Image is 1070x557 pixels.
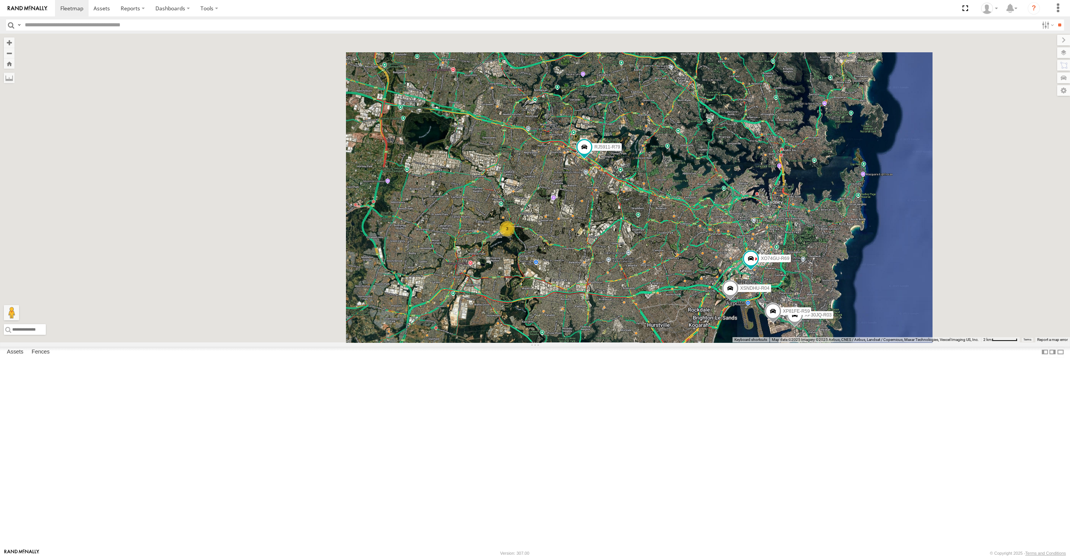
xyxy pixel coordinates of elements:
[783,308,810,314] span: XP81FE-R59
[761,255,789,261] span: XO74GU-R69
[1028,2,1040,15] i: ?
[500,551,529,555] div: Version: 307.00
[3,347,27,357] label: Assets
[1039,19,1055,31] label: Search Filter Options
[1041,347,1049,358] label: Dock Summary Table to the Left
[594,144,620,150] span: RJ5911-R79
[4,73,15,83] label: Measure
[981,337,1020,342] button: Map Scale: 2 km per 63 pixels
[1023,338,1031,341] a: Terms (opens in new tab)
[4,549,39,557] a: Visit our Website
[1025,551,1066,555] a: Terms and Conditions
[28,347,53,357] label: Fences
[4,48,15,58] button: Zoom out
[978,3,1000,14] div: Quang MAC
[8,6,47,11] img: rand-logo.svg
[1037,337,1068,342] a: Report a map error
[805,312,832,318] span: XP30JQ-R03
[499,221,515,236] div: 3
[4,305,19,320] button: Drag Pegman onto the map to open Street View
[16,19,22,31] label: Search Query
[740,286,769,291] span: XSNDHU-R04
[734,337,767,342] button: Keyboard shortcuts
[1057,85,1070,96] label: Map Settings
[990,551,1066,555] div: © Copyright 2025 -
[983,337,992,342] span: 2 km
[1057,347,1064,358] label: Hide Summary Table
[1049,347,1056,358] label: Dock Summary Table to the Right
[772,337,979,342] span: Map data ©2025 Imagery ©2025 Airbus, CNES / Airbus, Landsat / Copernicus, Maxar Technologies, Vex...
[4,37,15,48] button: Zoom in
[4,58,15,69] button: Zoom Home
